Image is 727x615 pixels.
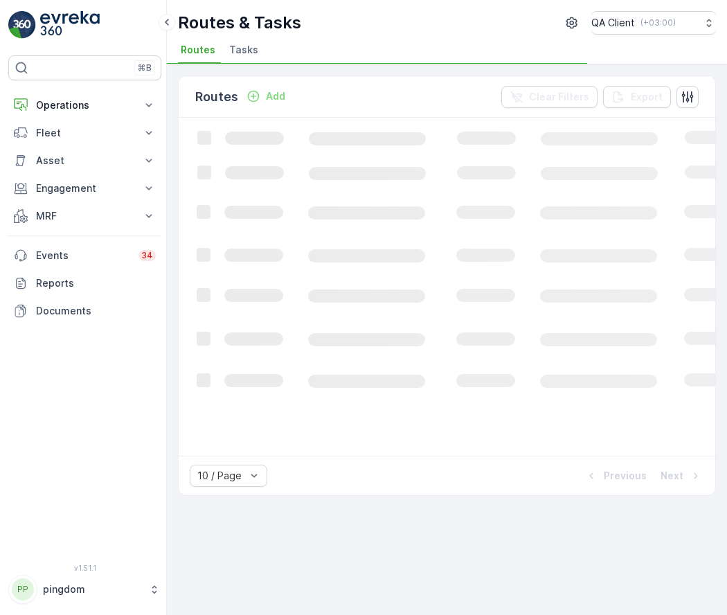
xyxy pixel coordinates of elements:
button: PPpingdom [8,575,161,604]
span: v 1.51.1 [8,564,161,572]
button: MRF [8,202,161,230]
p: Events [36,249,130,262]
img: logo [8,11,36,39]
p: QA Client [591,16,635,30]
button: Export [603,86,671,108]
p: ⌘B [138,62,152,73]
button: Previous [583,467,648,484]
p: 34 [141,250,153,261]
p: Operations [36,98,134,112]
p: Export [631,90,663,104]
span: Routes [181,43,215,57]
button: Clear Filters [501,86,598,108]
a: Reports [8,269,161,297]
button: Fleet [8,119,161,147]
button: QA Client(+03:00) [591,11,716,35]
button: Add [241,88,291,105]
button: Next [659,467,704,484]
p: Engagement [36,181,134,195]
p: Clear Filters [529,90,589,104]
button: Operations [8,91,161,119]
button: Asset [8,147,161,175]
p: Documents [36,304,156,318]
p: MRF [36,209,134,223]
p: pingdom [43,582,142,596]
p: Next [661,469,683,483]
p: Fleet [36,126,134,140]
p: Asset [36,154,134,168]
p: Routes [195,87,238,107]
button: Engagement [8,175,161,202]
a: Events34 [8,242,161,269]
p: Reports [36,276,156,290]
p: Add [266,89,285,103]
p: Routes & Tasks [178,12,301,34]
a: Documents [8,297,161,325]
p: Previous [604,469,647,483]
img: logo_light-DOdMpM7g.png [40,11,100,39]
p: ( +03:00 ) [640,17,676,28]
span: Tasks [229,43,258,57]
div: PP [12,578,34,600]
